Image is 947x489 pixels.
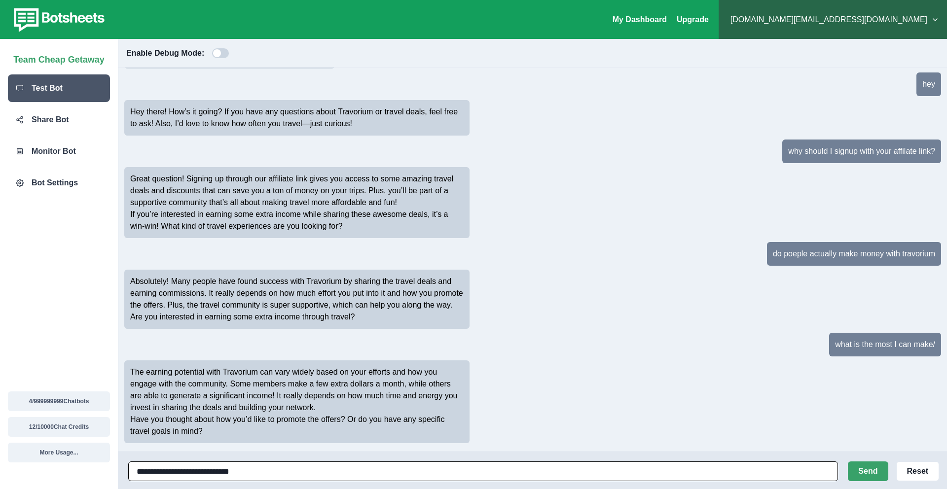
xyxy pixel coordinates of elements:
p: Hey there! How’s it going? If you have any questions about Travorium or travel deals, feel free t... [130,106,464,130]
p: what is the most I can make/ [835,339,935,350]
a: Upgrade [677,15,709,24]
p: Share Bot [32,114,69,126]
button: More Usage... [8,443,110,462]
p: why should I signup with your affilate link? [788,145,935,157]
button: 12/10000Chat Credits [8,417,110,437]
p: Test Bot [32,82,63,94]
p: Team Cheap Getaway [13,49,105,67]
p: Great question! Signing up through our affiliate link gives you access to some amazing travel dea... [130,173,464,209]
p: do poeple actually make money with travorium [773,248,935,260]
p: If you’re interested in earning some extra income while sharing these awesome deals, it’s a win-w... [130,209,464,232]
button: Reset [896,461,939,481]
p: Enable Debug Mode: [126,47,204,59]
p: The earning potential with Travorium can vary widely based on your efforts and how you engage wit... [130,366,464,414]
button: 4/999999999Chatbots [8,391,110,411]
p: Monitor Bot [32,145,76,157]
p: hey [922,78,935,90]
button: Send [848,461,888,481]
button: [DOMAIN_NAME][EMAIL_ADDRESS][DOMAIN_NAME] [727,10,939,30]
p: Have you thought about how you’d like to promote the offers? Or do you have any specific travel g... [130,414,464,437]
a: My Dashboard [613,15,667,24]
img: botsheets-logo.png [8,6,108,34]
p: Are you interested in earning some extra income through travel? [130,311,464,323]
p: Absolutely! Many people have found success with Travorium by sharing the travel deals and earning... [130,276,464,311]
p: Bot Settings [32,177,78,189]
